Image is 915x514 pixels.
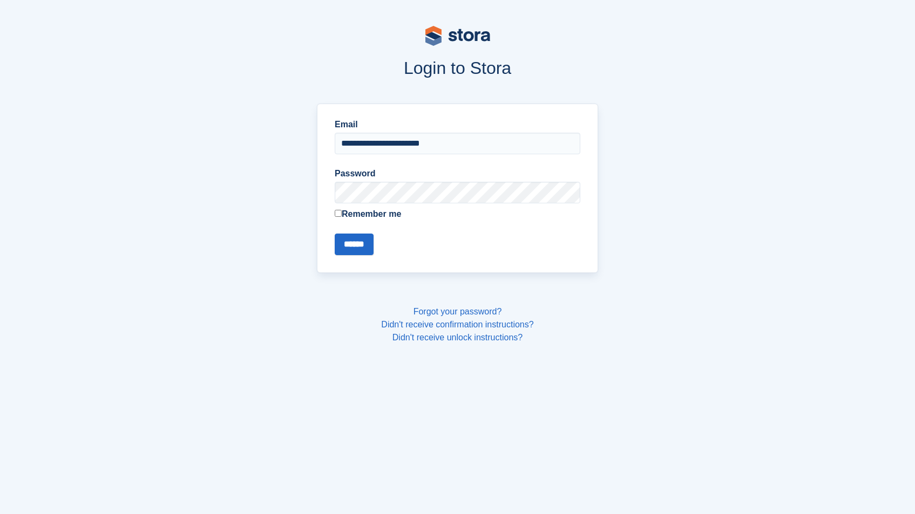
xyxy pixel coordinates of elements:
[392,333,523,342] a: Didn't receive unlock instructions?
[335,118,580,131] label: Email
[335,208,580,221] label: Remember me
[335,167,580,180] label: Password
[425,26,490,46] img: stora-logo-53a41332b3708ae10de48c4981b4e9114cc0af31d8433b30ea865607fb682f29.svg
[414,307,502,316] a: Forgot your password?
[335,210,342,217] input: Remember me
[381,320,533,329] a: Didn't receive confirmation instructions?
[111,58,804,78] h1: Login to Stora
